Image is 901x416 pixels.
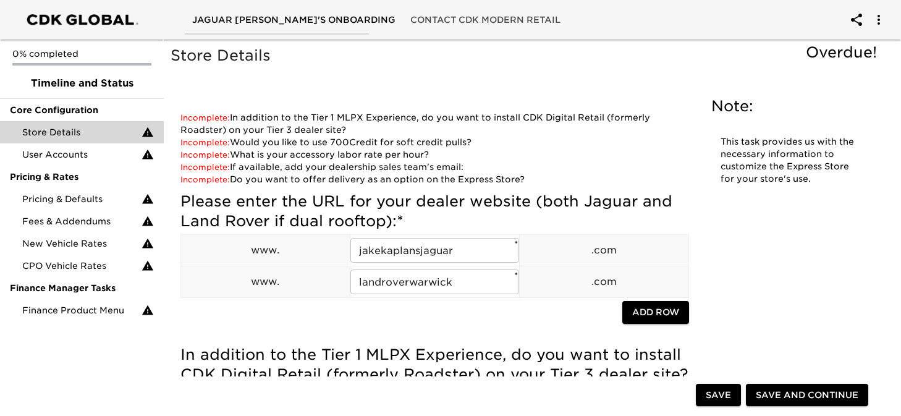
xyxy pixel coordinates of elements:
[622,301,689,324] button: Add Row
[180,112,650,135] a: In addition to the Tier 1 MLPX Experience, do you want to install CDK Digital Retail (formerly Ro...
[180,345,689,404] h5: In addition to the Tier 1 MLPX Experience, do you want to install CDK Digital Retail (formerly Ro...
[842,5,871,35] button: account of current user
[22,215,142,227] span: Fees & Addendums
[180,174,525,184] a: Do you want to offer delivery as an option on the Express Store?
[10,104,154,116] span: Core Configuration
[12,48,151,60] p: 0% completed
[746,384,868,407] button: Save and Continue
[22,193,142,205] span: Pricing & Defaults
[756,388,858,403] span: Save and Continue
[864,5,894,35] button: account of current user
[22,237,142,250] span: New Vehicle Rates
[632,305,679,320] span: Add Row
[10,171,154,183] span: Pricing & Rates
[180,137,472,147] a: Would you like to use 700Credit for soft credit pulls?
[22,148,142,161] span: User Accounts
[180,138,230,147] span: Incomplete:
[711,96,866,116] h5: Note:
[192,12,396,28] span: Jaguar [PERSON_NAME]'s Onboarding
[180,175,230,184] span: Incomplete:
[180,163,230,172] span: Incomplete:
[181,274,350,289] p: www.
[520,243,688,258] p: .com
[180,150,230,159] span: Incomplete:
[520,274,688,289] p: .com
[180,192,689,231] h5: Please enter the URL for your dealer website (both Jaguar and Land Rover if dual rooftop):
[806,43,877,61] span: Overdue!
[180,162,463,172] a: If available, add your dealership sales team's email:
[10,282,154,294] span: Finance Manager Tasks
[180,113,230,122] span: Incomplete:
[181,243,350,258] p: www.
[10,76,154,91] span: Timeline and Status
[180,150,429,159] a: What is your accessory labor rate per hour?
[22,260,142,272] span: CPO Vehicle Rates
[22,304,142,316] span: Finance Product Menu
[706,388,731,403] span: Save
[410,12,560,28] span: Contact CDK Modern Retail
[721,136,857,185] p: This task provides us with the necessary information to customize the Express Store for your stor...
[696,384,741,407] button: Save
[171,46,883,66] h5: Store Details
[22,126,142,138] span: Store Details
